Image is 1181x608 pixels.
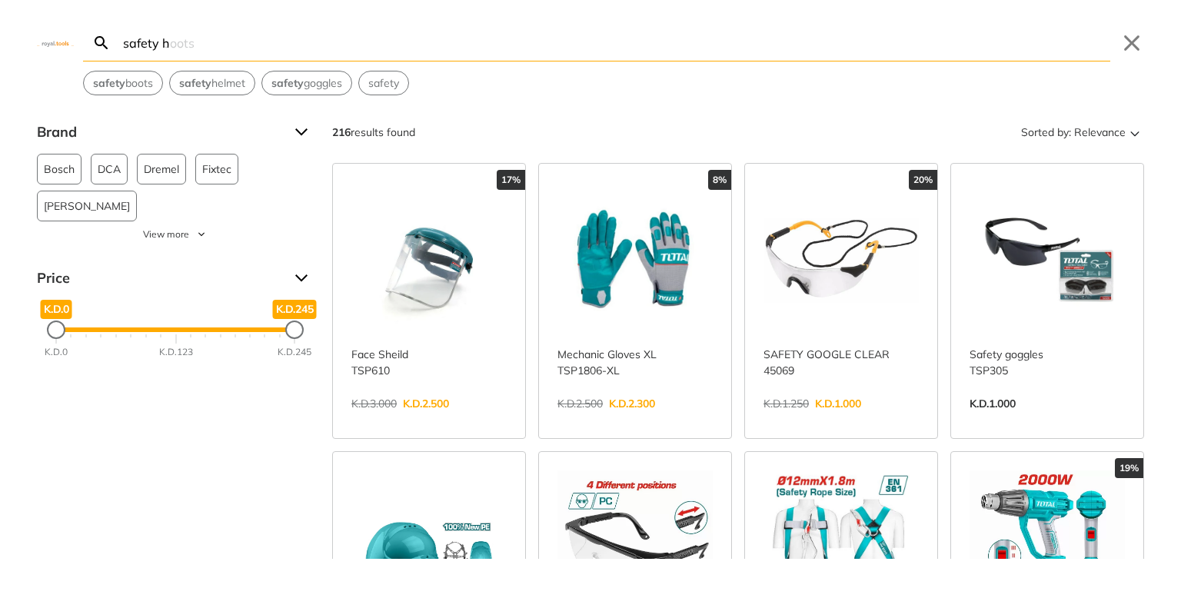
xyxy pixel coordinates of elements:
input: Search… [120,25,1110,61]
span: [PERSON_NAME] [44,191,130,221]
span: Bosch [44,154,75,184]
div: results found [332,120,415,145]
strong: safety [271,76,304,90]
span: Price [37,266,283,291]
div: 19% [1115,458,1143,478]
strong: safety [93,76,125,90]
button: Dremel [137,154,186,184]
div: Suggestion: safety [358,71,409,95]
div: K.D.123 [159,345,193,359]
button: Sorted by:Relevance Sort [1018,120,1144,145]
button: Select suggestion: safety boots [84,71,162,95]
div: Suggestion: safety helmet [169,71,255,95]
div: 20% [909,170,937,190]
img: Close [37,39,74,46]
div: K.D.0 [45,345,68,359]
button: Bosch [37,154,82,184]
button: Select suggestion: safety helmet [170,71,254,95]
button: Select suggestion: safety goggles [262,71,351,95]
button: Fixtec [195,154,238,184]
div: 8% [708,170,731,190]
svg: Sort [1126,123,1144,141]
button: Close [1119,31,1144,55]
span: Dremel [144,154,179,184]
button: Select suggestion: safety [359,71,408,95]
div: Suggestion: safety boots [83,71,163,95]
span: goggles [271,75,342,91]
strong: safety [179,76,211,90]
span: helmet [179,75,245,91]
span: View more [143,228,189,241]
div: Minimum Price [47,321,65,339]
span: boots [93,75,153,91]
strong: 216 [332,125,351,139]
button: View more [37,228,314,241]
div: Suggestion: safety goggles [261,71,352,95]
button: [PERSON_NAME] [37,191,137,221]
button: DCA [91,154,128,184]
span: Relevance [1074,120,1126,145]
span: Brand [37,120,283,145]
div: 17% [497,170,525,190]
span: safety [368,75,399,91]
span: Fixtec [202,154,231,184]
svg: Search [92,34,111,52]
span: DCA [98,154,121,184]
div: K.D.245 [278,345,311,359]
div: Maximum Price [285,321,304,339]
